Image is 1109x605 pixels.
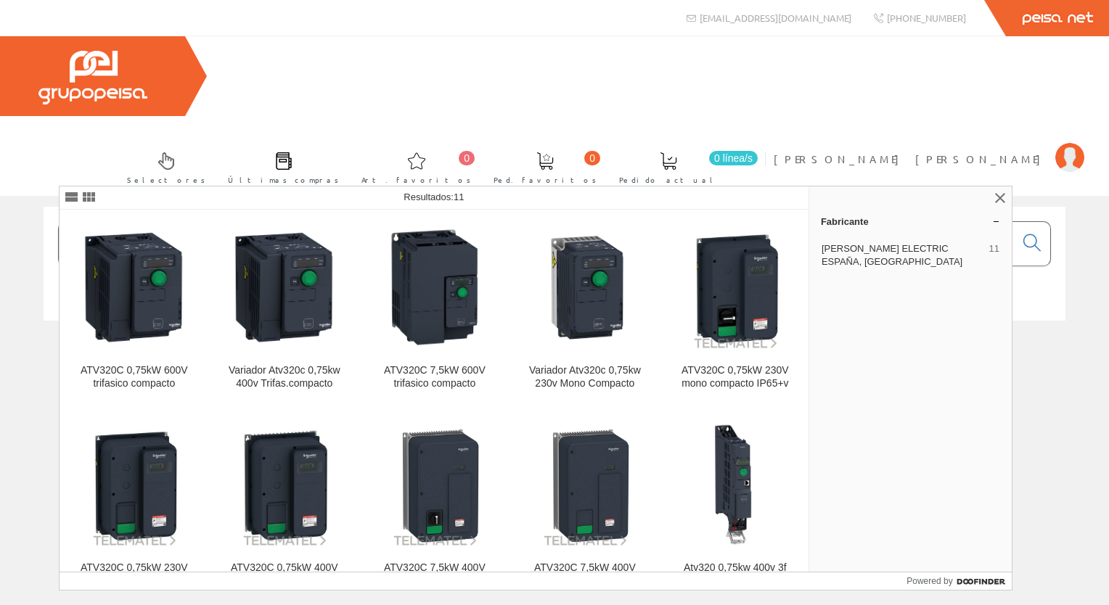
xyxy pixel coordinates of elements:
[127,173,205,187] span: Selectores
[907,575,952,588] span: Powered by
[660,408,810,604] a: Atv320 0,75kw 400v 3f book Atv320 0,75kw 400v 3f book
[809,210,1012,233] a: Fabricante
[907,572,1012,590] a: Powered by
[60,210,209,407] a: ATV320C 0,75kW 600V trifasico compacto ATV320C 0,75kW 600V trifasico compacto
[454,192,464,202] span: 11
[619,173,718,187] span: Pedido actual
[210,408,359,604] a: ATV320C 0,75kW 400V trifas. Compacto IP6 ATV320C 0,75kW 400V trifas. Compacto IP6
[372,561,498,588] div: ATV320C 7,5kW 400V trifas. Compacto IP65
[709,151,758,165] span: 0 línea/s
[372,421,498,548] img: ATV320C 7,5kW 400V trifas. Compacto IP65
[71,364,197,390] div: ATV320C 0,75kW 600V trifasico compacto
[213,140,346,193] a: Últimas compras
[459,151,475,165] span: 0
[360,408,510,604] a: ATV320C 7,5kW 400V trifas. Compacto IP65 ATV320C 7,5kW 400V trifas. Compacto IP65
[989,242,999,268] span: 11
[672,364,798,390] div: ATV320C 0,75kW 230V mono compacto IP65+v
[522,224,648,350] img: Variador Atv320c 0,75kw 230v Mono Compacto
[112,140,213,193] a: Selectores
[360,210,510,407] a: ATV320C 7,5kW 600V trifasico compacto ATV320C 7,5kW 600V trifasico compacto
[494,173,597,187] span: Ped. favoritos
[60,408,209,604] a: ATV320C 0,75kW 230V mono compacto IP66 ATV320C 0,75kW 230V mono compacto IP66
[404,192,464,202] span: Resultados:
[522,364,648,390] div: Variador Atv320c 0,75kw 230v Mono Compacto
[71,421,197,548] img: ATV320C 0,75kW 230V mono compacto IP66
[510,210,660,407] a: Variador Atv320c 0,75kw 230v Mono Compacto Variador Atv320c 0,75kw 230v Mono Compacto
[38,51,147,104] img: Grupo Peisa
[522,561,648,588] div: ATV320C 7,5kW 400V trifas. Compacto IP66
[887,12,966,24] span: [PHONE_NUMBER]
[774,140,1084,154] a: [PERSON_NAME] [PERSON_NAME]
[71,561,197,588] div: ATV320C 0,75kW 230V mono compacto IP66
[660,210,810,407] a: ATV320C 0,75kW 230V mono compacto IP65+v ATV320C 0,75kW 230V mono compacto IP65+v
[221,421,348,548] img: ATV320C 0,75kW 400V trifas. Compacto IP6
[210,210,359,407] a: Variador Atv320c 0,75kw 400v Trifas.compacto Variador Atv320c 0,75kw 400v Trifas.compacto
[71,224,197,350] img: ATV320C 0,75kW 600V trifasico compacto
[372,364,498,390] div: ATV320C 7,5kW 600V trifasico compacto
[672,224,798,350] img: ATV320C 0,75kW 230V mono compacto IP65+v
[510,408,660,604] a: ATV320C 7,5kW 400V trifas. Compacto IP66 ATV320C 7,5kW 400V trifas. Compacto IP66
[361,173,471,187] span: Art. favoritos
[672,421,798,548] img: Atv320 0,75kw 400v 3f book
[822,242,983,268] span: [PERSON_NAME] ELECTRIC ESPAÑA, [GEOGRAPHIC_DATA]
[522,421,648,548] img: ATV320C 7,5kW 400V trifas. Compacto IP66
[672,561,798,588] div: Atv320 0,75kw 400v 3f book
[774,152,1048,166] span: [PERSON_NAME] [PERSON_NAME]
[228,173,339,187] span: Últimas compras
[44,339,1065,351] div: © Grupo Peisa
[221,364,348,390] div: Variador Atv320c 0,75kw 400v Trifas.compacto
[372,224,498,350] img: ATV320C 7,5kW 600V trifasico compacto
[584,151,600,165] span: 0
[700,12,851,24] span: [EMAIL_ADDRESS][DOMAIN_NAME]
[221,561,348,588] div: ATV320C 0,75kW 400V trifas. Compacto IP6
[221,224,348,350] img: Variador Atv320c 0,75kw 400v Trifas.compacto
